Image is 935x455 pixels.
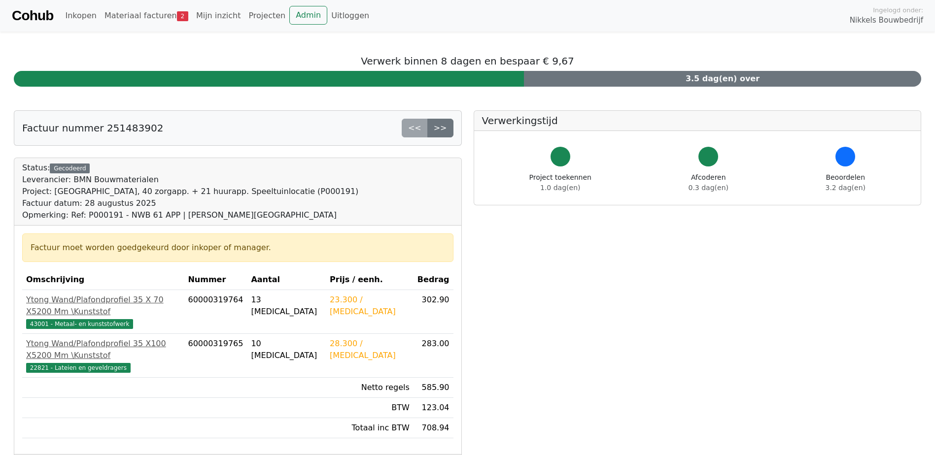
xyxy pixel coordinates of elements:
div: 10 [MEDICAL_DATA] [251,338,322,361]
a: Ytong Wand/Plafondprofiel 35 X100 X5200 Mm \Kunststof22821 - Lateien en geveldragers [26,338,180,373]
div: 23.300 / [MEDICAL_DATA] [330,294,410,318]
a: Cohub [12,4,53,28]
td: 585.90 [414,378,453,398]
span: 2 [177,11,188,21]
span: 1.0 dag(en) [540,184,580,192]
div: Afcoderen [689,172,728,193]
td: 60000319765 [184,334,247,378]
td: 302.90 [414,290,453,334]
a: Projecten [244,6,289,26]
th: Bedrag [414,270,453,290]
div: Ytong Wand/Plafondprofiel 35 X 70 X5200 Mm \Kunststof [26,294,180,318]
a: Inkopen [61,6,100,26]
th: Prijs / eenh. [326,270,414,290]
div: 13 [MEDICAL_DATA] [251,294,322,318]
span: Ingelogd onder: [873,5,923,15]
div: Ytong Wand/Plafondprofiel 35 X100 X5200 Mm \Kunststof [26,338,180,361]
td: 60000319764 [184,290,247,334]
span: 0.3 dag(en) [689,184,728,192]
div: Beoordelen [826,172,866,193]
div: Project toekennen [529,172,591,193]
div: Factuur moet worden goedgekeurd door inkoper of manager. [31,242,445,254]
div: Project: [GEOGRAPHIC_DATA], 40 zorgapp. + 21 huurapp. Speeltuinlocatie (P000191) [22,186,358,197]
h5: Factuur nummer 251483902 [22,122,163,134]
td: 708.94 [414,418,453,438]
td: 283.00 [414,334,453,378]
td: 123.04 [414,398,453,418]
div: Leverancier: BMN Bouwmaterialen [22,174,358,186]
div: Opmerking: Ref: P000191 - NWB 61 APP | [PERSON_NAME][GEOGRAPHIC_DATA] [22,209,358,221]
a: Admin [289,6,327,25]
a: Materiaal facturen2 [101,6,192,26]
div: 28.300 / [MEDICAL_DATA] [330,338,410,361]
span: 43001 - Metaal- en kunststofwerk [26,319,133,329]
td: Totaal inc BTW [326,418,414,438]
span: Nikkels Bouwbedrijf [850,15,923,26]
th: Omschrijving [22,270,184,290]
td: BTW [326,398,414,418]
span: 22821 - Lateien en geveldragers [26,363,131,373]
div: Factuur datum: 28 augustus 2025 [22,197,358,209]
td: Netto regels [326,378,414,398]
h5: Verwerkingstijd [482,115,913,127]
a: Ytong Wand/Plafondprofiel 35 X 70 X5200 Mm \Kunststof43001 - Metaal- en kunststofwerk [26,294,180,329]
span: 3.2 dag(en) [826,184,866,192]
a: >> [427,119,453,137]
div: Gecodeerd [50,163,90,173]
th: Nummer [184,270,247,290]
th: Aantal [247,270,326,290]
a: Uitloggen [327,6,373,26]
h5: Verwerk binnen 8 dagen en bespaar € 9,67 [14,55,921,67]
div: Status: [22,162,358,221]
div: 3.5 dag(en) over [524,71,921,87]
a: Mijn inzicht [192,6,245,26]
